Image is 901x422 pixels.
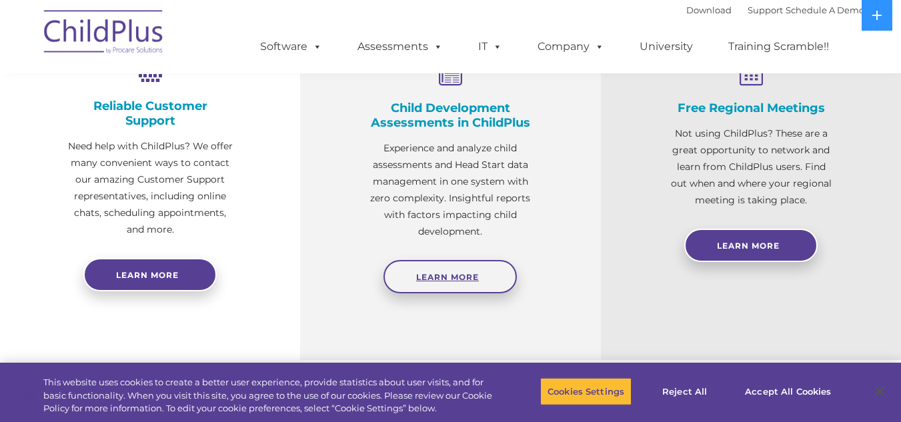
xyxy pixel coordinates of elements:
[185,143,242,153] span: Phone number
[738,377,838,405] button: Accept All Cookies
[83,258,217,291] a: Learn more
[383,260,517,293] a: Learn More
[748,5,783,15] a: Support
[116,270,179,280] span: Learn more
[715,33,842,60] a: Training Scramble!!
[465,33,516,60] a: IT
[416,272,479,282] span: Learn More
[367,101,534,130] h4: Child Development Assessments in ChildPlus
[524,33,618,60] a: Company
[247,33,335,60] a: Software
[367,140,534,240] p: Experience and analyze child assessments and Head Start data management in one system with zero c...
[67,138,233,238] p: Need help with ChildPlus? We offer many convenient ways to contact our amazing Customer Support r...
[344,33,456,60] a: Assessments
[37,1,171,67] img: ChildPlus by Procare Solutions
[185,88,226,98] span: Last name
[540,377,632,405] button: Cookies Settings
[643,377,726,405] button: Reject All
[67,99,233,128] h4: Reliable Customer Support
[786,5,864,15] a: Schedule A Demo
[865,377,894,406] button: Close
[686,5,864,15] font: |
[686,5,732,15] a: Download
[668,125,834,209] p: Not using ChildPlus? These are a great opportunity to network and learn from ChildPlus users. Fin...
[668,101,834,115] h4: Free Regional Meetings
[626,33,706,60] a: University
[684,229,818,262] a: Learn More
[43,376,496,415] div: This website uses cookies to create a better user experience, provide statistics about user visit...
[717,241,780,251] span: Learn More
